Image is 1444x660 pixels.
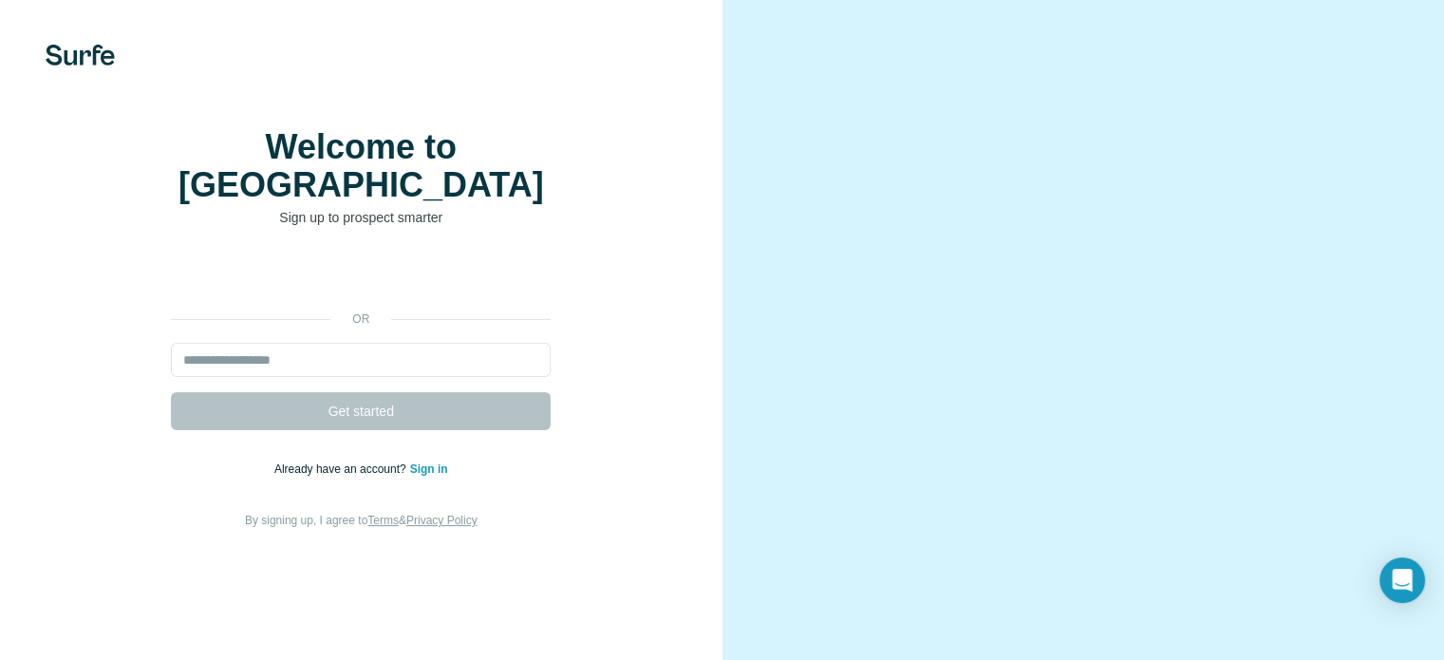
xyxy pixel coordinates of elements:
[171,128,551,204] h1: Welcome to [GEOGRAPHIC_DATA]
[410,462,448,476] a: Sign in
[161,255,560,297] iframe: Sign in with Google Button
[406,514,478,527] a: Privacy Policy
[367,514,399,527] a: Terms
[245,514,478,527] span: By signing up, I agree to &
[274,462,410,476] span: Already have an account?
[171,208,551,227] p: Sign up to prospect smarter
[1379,557,1425,603] div: Open Intercom Messenger
[46,45,115,66] img: Surfe's logo
[330,311,391,328] p: or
